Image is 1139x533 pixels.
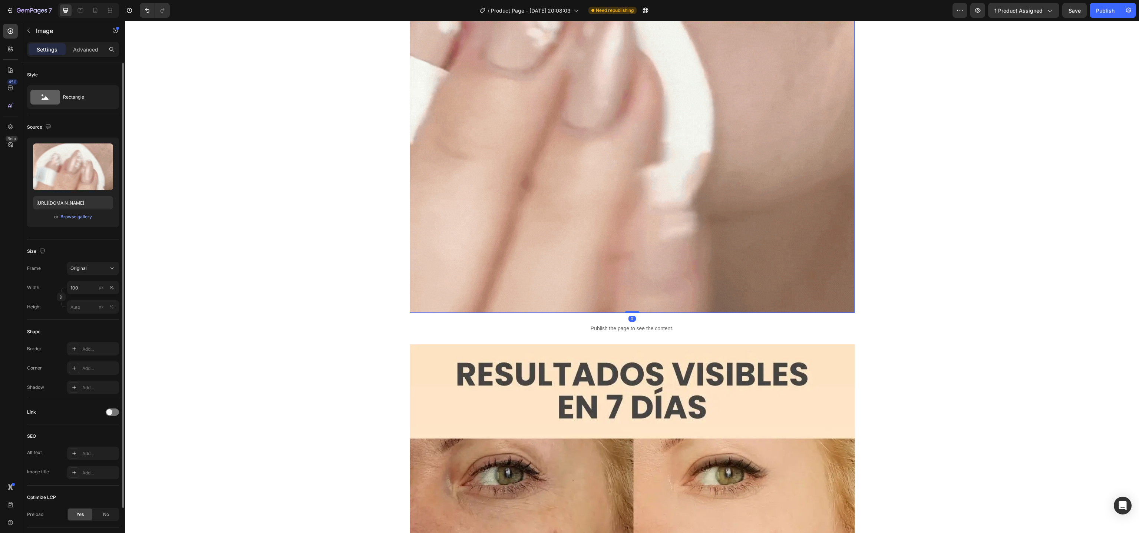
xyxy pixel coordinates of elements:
div: Alt text [27,449,42,456]
span: Original [70,265,87,272]
p: 7 [49,6,52,15]
input: px% [67,300,119,314]
div: Rectangle [63,89,108,106]
div: 450 [7,79,18,85]
div: Link [27,409,36,416]
img: preview-image [33,143,113,190]
div: 0 [504,295,511,301]
label: Frame [27,265,41,272]
div: Add... [82,346,117,352]
span: Need republishing [596,7,634,14]
button: Browse gallery [60,213,92,221]
div: % [109,304,114,310]
span: / [488,7,489,14]
button: px [107,283,116,292]
div: Publish [1096,7,1115,14]
label: Width [27,284,39,291]
span: 1 product assigned [994,7,1043,14]
button: px [107,302,116,311]
span: Save [1069,7,1081,14]
p: Publish the page to see the content. [309,304,705,312]
input: https://example.com/image.jpg [33,196,113,209]
iframe: Design area [125,21,1139,533]
div: Source [27,122,53,132]
div: Undo/Redo [140,3,170,18]
button: Save [1062,3,1087,18]
button: Original [67,262,119,275]
button: % [97,283,106,292]
span: No [103,511,109,518]
div: Border [27,345,42,352]
div: px [99,304,104,310]
div: Add... [82,384,117,391]
div: Style [27,72,38,78]
input: px% [67,281,119,294]
div: px [99,284,104,291]
p: Advanced [73,46,98,53]
div: Shadow [27,384,44,391]
div: Image title [27,469,49,475]
div: Size [27,246,47,256]
div: % [109,284,114,291]
div: Add... [82,470,117,476]
div: Optimize LCP [27,494,56,501]
p: Image [36,26,99,35]
label: Height [27,304,41,310]
div: Preload [27,511,43,518]
div: Open Intercom Messenger [1114,497,1132,514]
div: Corner [27,365,42,371]
button: 1 product assigned [988,3,1059,18]
button: % [97,302,106,311]
div: Beta [6,136,18,142]
div: Add... [82,365,117,372]
div: Add... [82,450,117,457]
button: Publish [1090,3,1121,18]
p: Settings [37,46,57,53]
button: 7 [3,3,55,18]
div: SEO [27,433,36,440]
span: Yes [76,511,84,518]
span: Product Page - [DATE] 20:08:03 [491,7,571,14]
div: Browse gallery [60,213,92,220]
div: Shape [27,328,40,335]
span: or [54,212,59,221]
